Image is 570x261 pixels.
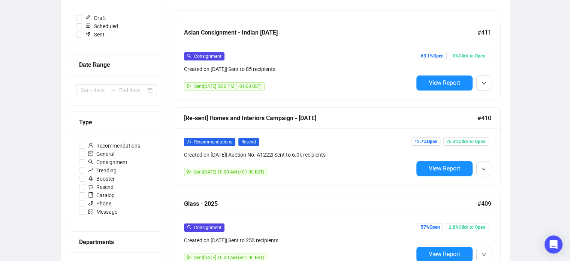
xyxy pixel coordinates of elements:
div: [Re-sent] Homes and Interiors Campaign - [DATE] [184,113,477,123]
span: Sent [DATE] 5:00 PM (+01:00 BST) [194,84,262,89]
span: mail [88,151,93,156]
span: search [187,225,191,229]
span: Draft [82,14,109,22]
span: Sent [DATE] 10:00 AM (+01:00 BST) [194,255,264,260]
span: Recommendations [194,139,232,145]
span: down [482,252,486,257]
div: Created on [DATE] | Sent to 85 recipients [184,65,413,73]
span: rocket [88,176,93,181]
span: View Report [429,165,460,172]
span: 25.3% Click to Open [443,137,488,146]
span: Message [85,208,120,216]
span: Consignment [194,225,221,230]
span: send [187,84,191,88]
span: #410 [477,113,491,123]
span: send [187,169,191,174]
a: [Re-sent] Homes and Interiors Campaign - [DATE]#410userRecommendationsResendCreated on [DATE]| Au... [175,107,501,186]
button: View Report [416,161,473,176]
span: book [88,192,93,198]
span: Sent [DATE] 10:00 AM (+01:00 BST) [194,169,264,175]
span: 0% Click to Open [450,52,488,60]
span: search [187,54,191,58]
div: Open Intercom Messenger [545,235,563,253]
span: search [88,159,93,164]
span: Sent [82,30,108,39]
button: View Report [416,75,473,91]
span: Consignment [194,54,221,59]
input: Start date [81,86,107,94]
div: Created on [DATE] | Sent to 253 recipients [184,236,413,244]
span: Consignment [85,158,130,166]
span: 12.7% Open [411,137,440,146]
span: user [88,143,93,148]
span: #411 [477,28,491,37]
span: rise [88,167,93,173]
span: #409 [477,199,491,208]
span: Catalog [85,191,118,199]
div: Created on [DATE] | Auction No. A1222 | Sent to 6.0k recipients [184,151,413,159]
span: Recommendations [85,142,143,150]
span: 57% Open [418,223,443,231]
div: Departments [79,237,154,247]
span: Phone [85,199,114,208]
span: down [482,167,486,171]
span: Booster [85,175,118,183]
span: 63.1% Open [418,52,447,60]
div: Glass - 2025 [184,199,477,208]
span: phone [88,201,93,206]
span: Resend [238,138,259,146]
span: send [187,255,191,259]
span: General [85,150,117,158]
span: Resend [85,183,117,191]
span: retweet [88,184,93,189]
span: swap-right [110,87,116,93]
div: Type [79,118,154,127]
span: down [482,81,486,86]
a: Asian Consignment - Indian [DATE]#411searchConsignmentCreated on [DATE]| Sent to 85 recipientssen... [175,22,501,100]
span: to [110,87,116,93]
input: End date [119,86,146,94]
div: Date Range [79,60,154,69]
span: user [187,139,191,144]
span: Scheduled [82,22,121,30]
span: message [88,209,93,214]
span: Trending [85,166,120,175]
div: Asian Consignment - Indian [DATE] [184,28,477,37]
span: View Report [429,79,460,86]
span: View Report [429,250,460,258]
span: 2.8% Click to Open [446,223,488,231]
